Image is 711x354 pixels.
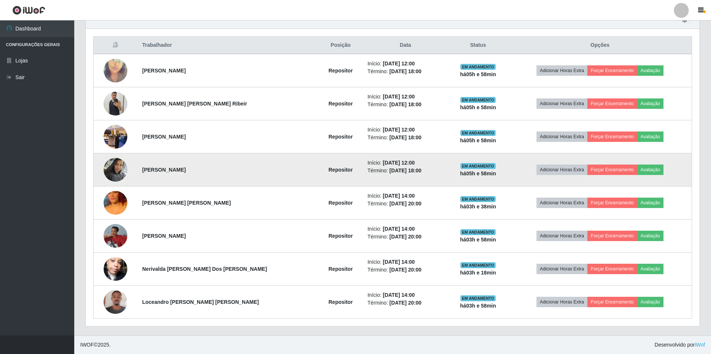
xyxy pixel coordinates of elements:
[329,299,353,305] strong: Repositor
[142,266,267,272] strong: Nerivalda [PERSON_NAME] Dos [PERSON_NAME]
[637,264,663,274] button: Avaliação
[329,101,353,107] strong: Repositor
[536,297,587,307] button: Adicionar Horas Extra
[142,101,247,107] strong: [PERSON_NAME] [PERSON_NAME] Ribeir
[104,121,127,152] img: 1755095833793.jpeg
[460,170,496,176] strong: há 05 h e 58 min
[368,101,443,108] li: Término:
[12,6,45,15] img: CoreUI Logo
[536,98,587,109] button: Adicionar Horas Extra
[368,299,443,307] li: Término:
[587,297,637,307] button: Forçar Encerramento
[637,131,663,142] button: Avaliação
[637,65,663,76] button: Avaliação
[460,97,496,103] span: EM ANDAMENTO
[383,259,415,265] time: [DATE] 14:00
[142,68,186,74] strong: [PERSON_NAME]
[389,134,421,140] time: [DATE] 18:00
[368,233,443,241] li: Término:
[460,229,496,235] span: EM ANDAMENTO
[637,98,663,109] button: Avaliação
[142,233,186,239] strong: [PERSON_NAME]
[587,198,637,208] button: Forçar Encerramento
[368,258,443,266] li: Início:
[318,37,363,54] th: Posição
[637,165,663,175] button: Avaliação
[80,342,94,348] span: IWOF
[389,234,421,240] time: [DATE] 20:00
[587,231,637,241] button: Forçar Encerramento
[368,167,443,175] li: Término:
[587,264,637,274] button: Forçar Encerramento
[587,165,637,175] button: Forçar Encerramento
[460,262,496,268] span: EM ANDAMENTO
[637,231,663,241] button: Avaliação
[460,163,496,169] span: EM ANDAMENTO
[389,168,421,173] time: [DATE] 18:00
[80,341,111,349] span: © 2025 .
[587,65,637,76] button: Forçar Encerramento
[536,231,587,241] button: Adicionar Horas Extra
[104,49,127,92] img: 1754928869787.jpeg
[460,204,496,210] strong: há 03 h e 38 min
[368,159,443,167] li: Início:
[104,248,127,290] img: 1753494056504.jpeg
[389,300,421,306] time: [DATE] 20:00
[329,233,353,239] strong: Repositor
[329,266,353,272] strong: Repositor
[383,94,415,100] time: [DATE] 12:00
[142,167,186,173] strong: [PERSON_NAME]
[389,68,421,74] time: [DATE] 18:00
[460,295,496,301] span: EM ANDAMENTO
[368,126,443,134] li: Início:
[329,167,353,173] strong: Repositor
[368,60,443,68] li: Início:
[368,68,443,75] li: Término:
[637,198,663,208] button: Avaliação
[655,341,705,349] span: Desenvolvido por
[460,196,496,202] span: EM ANDAMENTO
[448,37,508,54] th: Status
[460,130,496,136] span: EM ANDAMENTO
[587,131,637,142] button: Forçar Encerramento
[142,134,186,140] strong: [PERSON_NAME]
[389,101,421,107] time: [DATE] 18:00
[695,342,705,348] a: iWof
[389,201,421,207] time: [DATE] 20:00
[460,270,496,276] strong: há 03 h e 18 min
[460,137,496,143] strong: há 05 h e 58 min
[383,127,415,133] time: [DATE] 12:00
[383,193,415,199] time: [DATE] 14:00
[383,61,415,66] time: [DATE] 12:00
[460,303,496,309] strong: há 03 h e 58 min
[142,299,259,305] strong: Loceandro [PERSON_NAME] [PERSON_NAME]
[508,37,692,54] th: Opções
[104,88,127,119] img: 1757507426037.jpeg
[368,134,443,142] li: Término:
[383,292,415,298] time: [DATE] 14:00
[460,237,496,243] strong: há 03 h e 58 min
[329,134,353,140] strong: Repositor
[383,160,415,166] time: [DATE] 12:00
[637,297,663,307] button: Avaliação
[536,165,587,175] button: Adicionar Horas Extra
[536,131,587,142] button: Adicionar Horas Extra
[368,291,443,299] li: Início:
[460,104,496,110] strong: há 05 h e 58 min
[104,182,127,224] img: 1750776308901.jpeg
[460,71,496,77] strong: há 05 h e 58 min
[329,68,353,74] strong: Repositor
[536,264,587,274] button: Adicionar Horas Extra
[368,266,443,274] li: Término:
[142,200,231,206] strong: [PERSON_NAME] [PERSON_NAME]
[536,65,587,76] button: Adicionar Horas Extra
[368,192,443,200] li: Início:
[536,198,587,208] button: Adicionar Horas Extra
[104,154,127,185] img: 1758636912979.jpeg
[587,98,637,109] button: Forçar Encerramento
[460,64,496,70] span: EM ANDAMENTO
[104,224,127,248] img: 1750250389303.jpeg
[368,225,443,233] li: Início:
[389,267,421,273] time: [DATE] 20:00
[383,226,415,232] time: [DATE] 14:00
